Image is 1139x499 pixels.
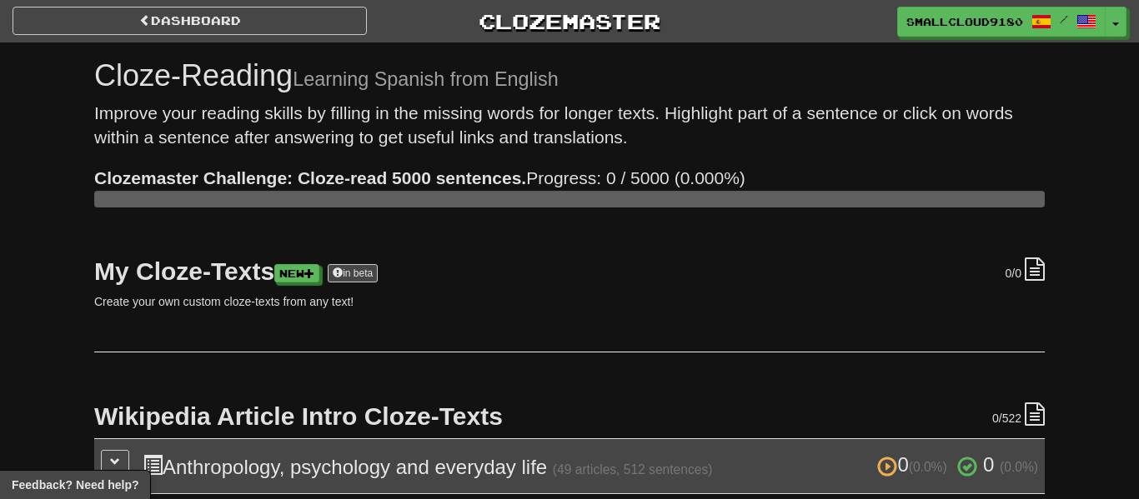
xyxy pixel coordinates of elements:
a: New [274,264,319,282]
h2: My Cloze-Texts [94,257,1045,285]
span: 0 [877,453,952,476]
a: in beta [328,264,378,282]
small: Learning Spanish from English [293,68,559,90]
h3: Anthropology, psychology and everyday life [143,454,1038,478]
a: Clozemaster [392,7,746,36]
div: /0 [1006,257,1045,282]
small: (0.0%) [909,460,947,474]
span: Progress: 0 / 5000 (0.000%) [94,168,745,187]
h2: Wikipedia Article Intro Cloze-Texts [94,402,1045,430]
small: (0.0%) [1000,460,1038,474]
small: (49 articles, 512 sentences) [553,462,713,477]
h1: Cloze-Reading [94,59,1045,92]
span: Open feedback widget [12,477,138,493]
span: 0 [1006,267,1012,280]
a: SmallCloud9180 / [897,7,1106,37]
span: / [1060,13,1068,25]
p: Create your own custom cloze-texts from any text! [94,293,1045,310]
strong: Clozemaster Challenge: Cloze-read 5000 sentences. [94,168,526,187]
div: /522 [992,402,1045,427]
span: SmallCloud9180 [906,14,1023,29]
span: 0 [992,412,999,425]
p: Improve your reading skills by filling in the missing words for longer texts. Highlight part of a... [94,101,1045,150]
a: Dashboard [13,7,367,35]
span: 0 [983,453,994,476]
